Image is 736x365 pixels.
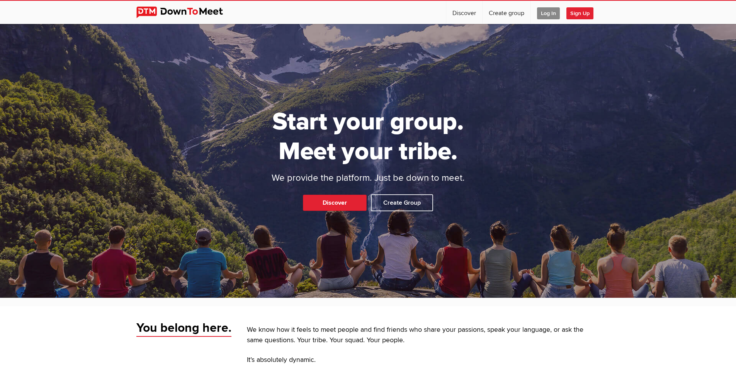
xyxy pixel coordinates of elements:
a: Log In [531,1,566,24]
span: Sign Up [566,7,593,19]
span: You belong here. [136,320,231,337]
a: Sign Up [566,1,600,24]
img: DownToMeet [136,7,235,18]
a: Create group [483,1,530,24]
span: Log In [537,7,560,19]
h1: Start your group. Meet your tribe. [243,107,494,166]
p: We know how it feels to meet people and find friends who share your passions, speak your language... [247,325,600,346]
a: Create Group [371,194,433,211]
a: Discover [303,195,367,211]
a: Discover [446,1,482,24]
